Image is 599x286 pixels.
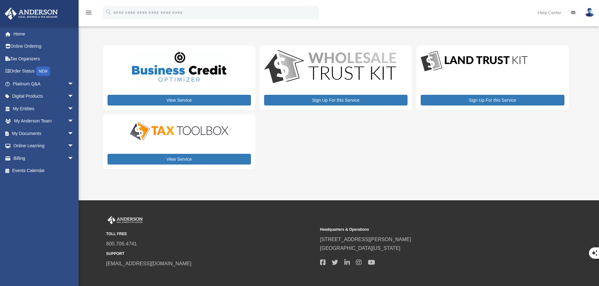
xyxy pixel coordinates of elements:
a: View Service [108,95,251,105]
a: Digital Productsarrow_drop_down [4,90,80,103]
a: Sign Up For this Service [421,95,564,105]
i: menu [85,9,92,16]
a: Billingarrow_drop_down [4,152,83,165]
img: WS-Trust-Kit-lgo-1.jpg [264,50,396,85]
a: [EMAIL_ADDRESS][DOMAIN_NAME] [106,261,191,266]
small: Headquarters & Operations [320,226,530,233]
span: arrow_drop_down [68,115,80,128]
span: arrow_drop_down [68,90,80,103]
a: My Entitiesarrow_drop_down [4,102,83,115]
a: Online Learningarrow_drop_down [4,140,83,152]
small: SUPPORT [106,251,316,257]
div: NEW [36,67,50,76]
a: 800.706.4741 [106,241,137,246]
span: arrow_drop_down [68,140,80,153]
a: Sign Up For this Service [264,95,408,105]
span: arrow_drop_down [68,127,80,140]
img: User Pic [585,8,594,17]
small: TOLL FREE [106,231,316,237]
a: Order StatusNEW [4,65,83,78]
a: View Service [108,154,251,165]
a: My Anderson Teamarrow_drop_down [4,115,83,127]
a: Events Calendar [4,165,83,177]
a: My Documentsarrow_drop_down [4,127,83,140]
img: Anderson Advisors Platinum Portal [3,8,60,20]
i: search [105,8,112,15]
span: arrow_drop_down [68,152,80,165]
a: [STREET_ADDRESS][PERSON_NAME] [320,237,411,242]
img: Anderson Advisors Platinum Portal [106,216,144,224]
span: arrow_drop_down [68,102,80,115]
span: arrow_drop_down [68,78,80,90]
a: menu [85,11,92,16]
a: Tax Organizers [4,52,83,65]
a: Home [4,28,83,40]
a: [GEOGRAPHIC_DATA][US_STATE] [320,246,401,251]
a: Online Ordering [4,40,83,53]
img: LandTrust_lgo-1.jpg [421,50,528,73]
a: Platinum Q&Aarrow_drop_down [4,78,83,90]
